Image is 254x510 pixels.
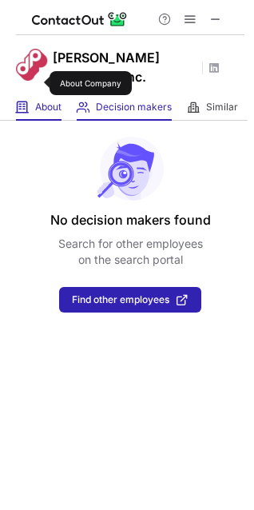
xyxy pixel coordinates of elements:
[206,101,238,114] span: Similar
[96,137,165,201] img: No leads found
[72,294,169,305] span: Find other employees
[58,236,203,268] p: Search for other employees on the search portal
[16,49,48,81] img: 79e482dd33c54c3ce0e2c70ae6ff491c
[96,101,172,114] span: Decision makers
[53,48,196,86] h1: [PERSON_NAME] Production Inc.
[59,287,201,313] button: Find other employees
[35,101,62,114] span: About
[50,210,211,229] header: No decision makers found
[32,10,128,29] img: ContactOut v5.3.10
